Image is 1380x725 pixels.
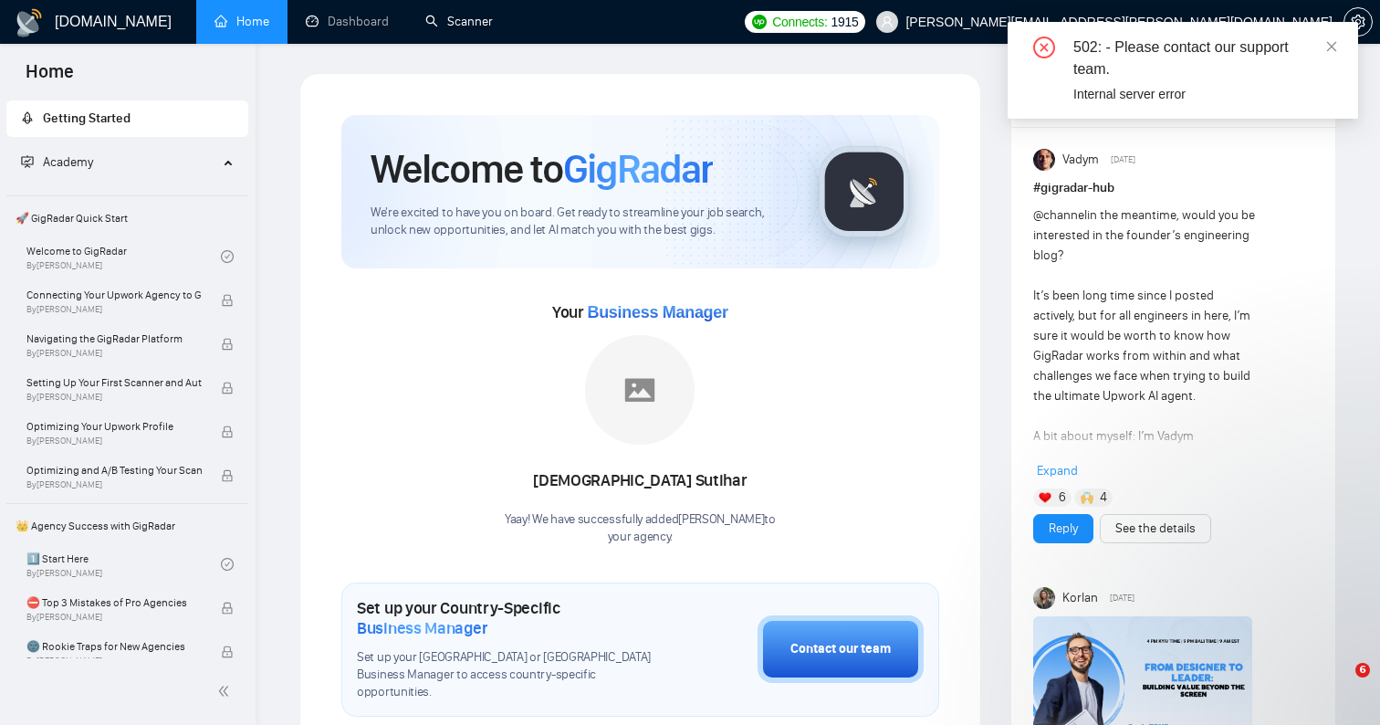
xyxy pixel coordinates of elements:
[214,14,269,29] a: homeHome
[772,12,827,32] span: Connects:
[26,479,202,490] span: By [PERSON_NAME]
[552,302,728,322] span: Your
[563,144,713,194] span: GigRadar
[21,111,34,124] span: rocket
[752,15,767,29] img: upwork-logo.png
[819,146,910,237] img: gigradar-logo.png
[505,529,776,546] p: your agency .
[26,656,202,667] span: By [PERSON_NAME]
[26,544,221,584] a: 1️⃣ Start HereBy[PERSON_NAME]
[1033,37,1055,58] span: close-circle
[26,461,202,479] span: Optimizing and A/B Testing Your Scanner for Better Results
[1033,207,1087,223] span: @channel
[43,154,93,170] span: Academy
[1081,491,1093,504] img: 🙌
[357,618,487,638] span: Business Manager
[43,110,131,126] span: Getting Started
[1033,178,1313,198] h1: # gigradar-hub
[1100,514,1211,543] button: See the details
[26,348,202,359] span: By [PERSON_NAME]
[1318,663,1362,707] iframe: Intercom live chat
[26,330,202,348] span: Navigating the GigRadar Platform
[26,392,202,403] span: By [PERSON_NAME]
[26,286,202,304] span: Connecting Your Upwork Agency to GigRadar
[217,682,235,700] span: double-left
[1100,489,1107,507] span: 4
[15,8,44,37] img: logo
[1039,491,1051,504] img: ❤️
[8,200,246,236] span: 🚀 GigRadar Quick Start
[8,508,246,544] span: 👑 Agency Success with GigRadar
[26,236,221,277] a: Welcome to GigRadarBy[PERSON_NAME]
[1033,149,1055,171] img: Vadym
[1355,663,1370,678] span: 6
[26,436,202,447] span: By [PERSON_NAME]
[26,594,202,612] span: ⛔ Top 3 Mistakes of Pro Agencies
[26,304,202,315] span: By [PERSON_NAME]
[1062,150,1099,170] span: Vadym
[357,598,666,638] h1: Set up your Country-Specific
[1059,489,1066,507] span: 6
[221,646,234,658] span: lock
[221,469,234,482] span: lock
[221,558,234,571] span: check-circle
[1343,15,1373,29] a: setting
[505,511,776,546] div: Yaay! We have successfully added [PERSON_NAME] to
[881,16,894,28] span: user
[6,100,248,137] li: Getting Started
[1049,519,1078,539] a: Reply
[1111,152,1135,168] span: [DATE]
[26,637,202,656] span: 🌚 Rookie Traps for New Agencies
[758,615,924,683] button: Contact our team
[790,639,891,659] div: Contact our team
[221,602,234,615] span: lock
[1037,463,1078,478] span: Expand
[221,294,234,307] span: lock
[1033,514,1093,543] button: Reply
[21,155,34,168] span: fund-projection-screen
[1073,84,1336,104] div: Internal server error
[26,373,202,392] span: Setting Up Your First Scanner and Auto-Bidder
[357,649,666,701] span: Set up your [GEOGRAPHIC_DATA] or [GEOGRAPHIC_DATA] Business Manager to access country-specific op...
[1344,15,1372,29] span: setting
[1325,40,1338,53] span: close
[221,250,234,263] span: check-circle
[11,58,89,97] span: Home
[425,14,493,29] a: searchScanner
[585,335,695,445] img: placeholder.png
[831,12,858,32] span: 1915
[505,466,776,497] div: [DEMOGRAPHIC_DATA] Sutihar
[221,338,234,351] span: lock
[306,14,389,29] a: dashboardDashboard
[221,426,234,438] span: lock
[21,154,93,170] span: Academy
[1343,7,1373,37] button: setting
[371,144,713,194] h1: Welcome to
[1115,519,1196,539] a: See the details
[221,382,234,394] span: lock
[26,417,202,436] span: Optimizing Your Upwork Profile
[371,205,789,239] span: We're excited to have you on board. Get ready to streamline your job search, unlock new opportuni...
[587,303,727,321] span: Business Manager
[26,612,202,623] span: By [PERSON_NAME]
[1073,37,1336,80] div: 502: - Please contact our support team.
